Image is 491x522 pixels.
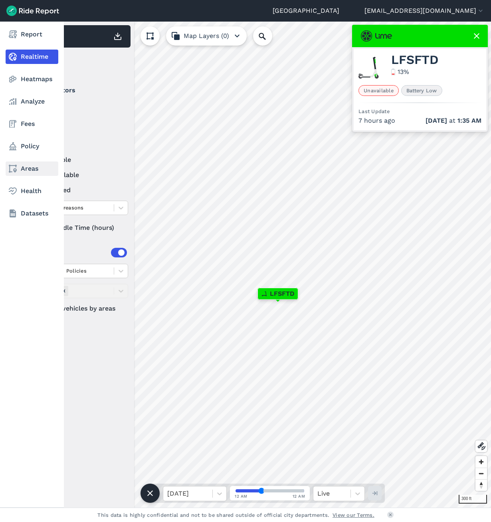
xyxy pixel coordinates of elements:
[358,108,390,114] span: Last Update
[6,139,58,153] a: Policy
[475,479,487,491] button: Reset bearing to north
[358,116,481,126] div: 7 hours ago
[32,241,127,264] summary: Areas
[6,6,59,16] img: Ride Report
[6,161,58,176] a: Areas
[43,248,127,257] div: Areas
[6,117,58,131] a: Fees
[475,468,487,479] button: Zoom out
[32,170,128,180] label: unavailable
[361,30,392,42] img: Lime
[358,57,380,79] img: Lime scooter
[6,94,58,109] a: Analyze
[32,155,128,165] label: available
[32,102,128,111] label: Bird
[358,85,399,96] span: Unavailable
[426,117,447,124] span: [DATE]
[457,117,481,124] span: 1:35 AM
[6,206,58,221] a: Datasets
[32,133,127,155] summary: Status
[32,185,128,195] label: reserved
[273,6,339,16] a: [GEOGRAPHIC_DATA]
[391,55,438,65] span: LFSFTD
[401,85,442,96] span: Battery Low
[32,117,128,126] label: Lime
[253,26,285,46] input: Search Location or Vehicles
[166,26,247,46] button: Map Layers (0)
[29,51,131,76] div: Filter
[32,79,127,102] summary: Operators
[333,511,374,519] a: View our Terms.
[475,456,487,468] button: Zoom in
[270,289,295,299] span: LFSFTD
[26,22,491,508] canvas: Map
[32,221,128,235] div: Idle Time (hours)
[32,304,128,313] label: Filter vehicles by areas
[6,72,58,86] a: Heatmaps
[293,493,305,499] span: 12 AM
[6,50,58,64] a: Realtime
[235,493,247,499] span: 12 AM
[6,184,58,198] a: Health
[459,495,487,504] div: 300 ft
[398,67,409,77] div: 13 %
[426,116,481,126] span: at
[6,27,58,42] a: Report
[364,6,485,16] button: [EMAIL_ADDRESS][DOMAIN_NAME]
